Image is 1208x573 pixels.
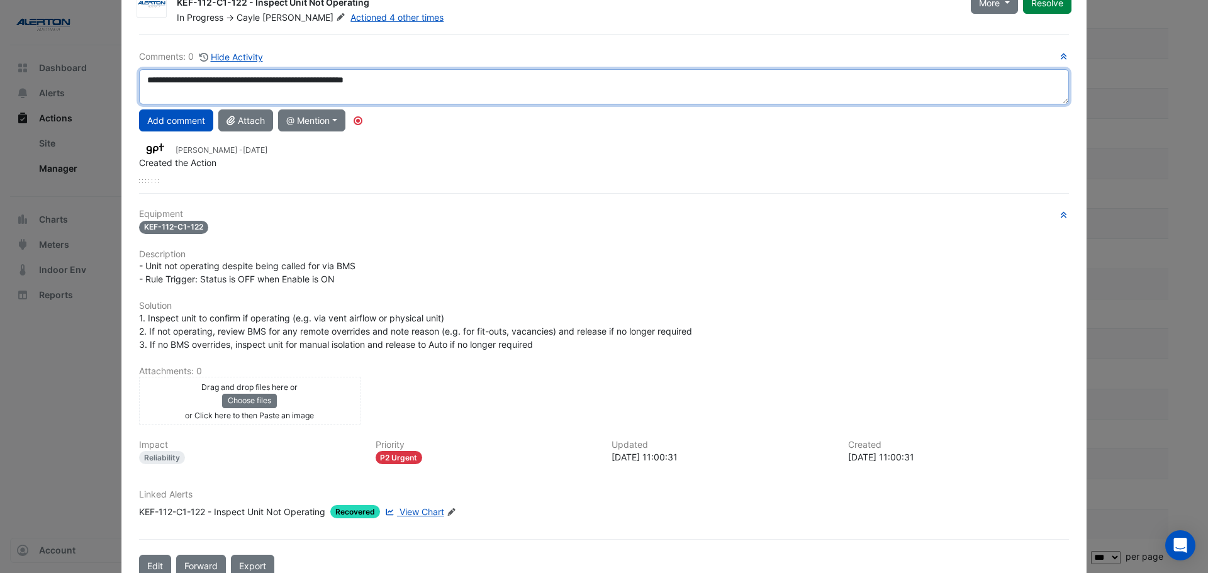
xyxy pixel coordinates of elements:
[139,366,1069,377] h6: Attachments: 0
[222,394,277,408] button: Choose files
[139,313,692,350] span: 1. Inspect unit to confirm if operating (e.g. via vent airflow or physical unit) 2. If not operat...
[139,142,171,156] img: GPT Retail
[139,109,213,131] button: Add comment
[350,12,444,23] a: Actioned 4 other times
[447,508,456,517] fa-icon: Edit Linked Alerts
[243,145,267,155] span: 2025-09-03 11:00:31
[139,221,208,234] span: KEF-112-C1-122
[139,249,1069,260] h6: Description
[612,450,833,464] div: [DATE] 11:00:31
[848,450,1070,464] div: [DATE] 11:00:31
[352,115,364,126] div: Tooltip anchor
[330,505,380,518] span: Recovered
[400,506,444,517] span: View Chart
[139,209,1069,220] h6: Equipment
[176,145,267,156] small: [PERSON_NAME] -
[612,440,833,450] h6: Updated
[139,50,264,64] div: Comments: 0
[376,440,597,450] h6: Priority
[139,440,361,450] h6: Impact
[383,505,444,518] a: View Chart
[185,411,314,420] small: or Click here to then Paste an image
[139,260,355,284] span: - Unit not operating despite being called for via BMS - Rule Trigger: Status is OFF when Enable i...
[199,50,264,64] button: Hide Activity
[177,12,223,23] span: In Progress
[201,382,298,392] small: Drag and drop files here or
[278,109,345,131] button: @ Mention
[139,505,325,518] div: KEF-112-C1-122 - Inspect Unit Not Operating
[262,11,348,24] span: [PERSON_NAME]
[139,301,1069,311] h6: Solution
[376,451,423,464] div: P2 Urgent
[218,109,273,131] button: Attach
[237,12,260,23] span: Cayle
[226,12,234,23] span: ->
[848,440,1070,450] h6: Created
[139,489,1069,500] h6: Linked Alerts
[139,451,185,464] div: Reliability
[1165,530,1195,560] div: Open Intercom Messenger
[139,157,216,168] span: Created the Action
